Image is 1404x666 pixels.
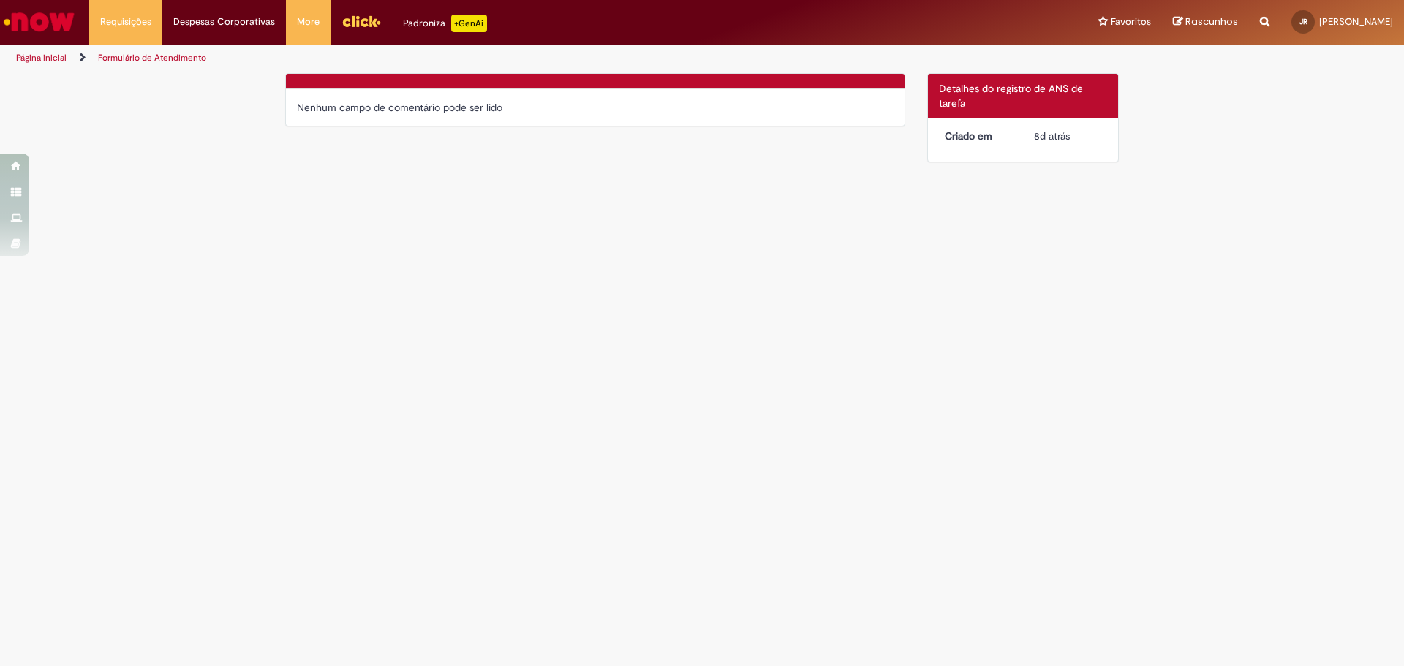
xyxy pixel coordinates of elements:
[297,100,894,115] div: Nenhum campo de comentário pode ser lido
[1173,15,1238,29] a: Rascunhos
[1034,129,1102,143] div: 20/08/2025 17:24:53
[1111,15,1151,29] span: Favoritos
[939,82,1083,110] span: Detalhes do registro de ANS de tarefa
[1319,15,1393,28] span: [PERSON_NAME]
[403,15,487,32] div: Padroniza
[451,15,487,32] p: +GenAi
[173,15,275,29] span: Despesas Corporativas
[100,15,151,29] span: Requisições
[934,129,1024,143] dt: Criado em
[98,52,206,64] a: Formulário de Atendimento
[341,10,381,32] img: click_logo_yellow_360x200.png
[1034,129,1070,143] span: 8d atrás
[11,45,925,72] ul: Trilhas de página
[16,52,67,64] a: Página inicial
[297,15,320,29] span: More
[1299,17,1307,26] span: JR
[1,7,77,37] img: ServiceNow
[1185,15,1238,29] span: Rascunhos
[1034,129,1070,143] time: 20/08/2025 17:24:53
